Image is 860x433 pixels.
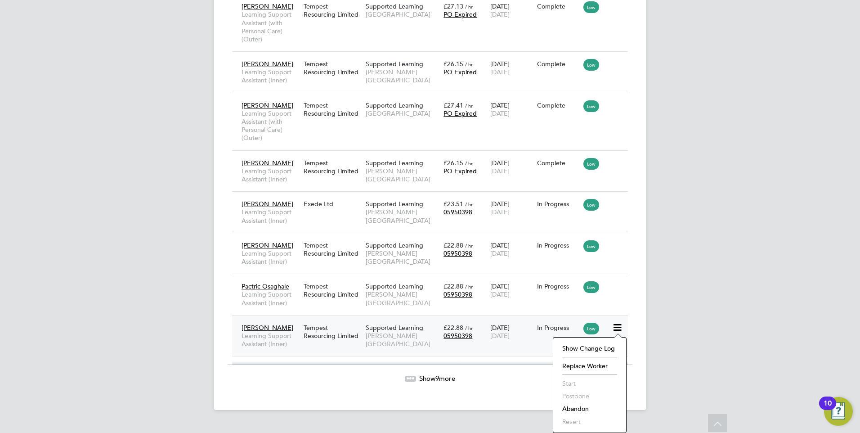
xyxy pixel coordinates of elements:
[239,277,628,285] a: Pactric OsaghaleLearning Support Assistant (Inner)Tempest Resourcing LimitedSupported Learning[PE...
[242,167,299,183] span: Learning Support Assistant (Inner)
[488,237,535,262] div: [DATE]
[824,397,853,426] button: Open Resource Center, 10 new notifications
[443,68,477,76] span: PO Expired
[242,2,293,10] span: [PERSON_NAME]
[366,10,439,18] span: [GEOGRAPHIC_DATA]
[242,208,299,224] span: Learning Support Assistant (Inner)
[242,159,293,167] span: [PERSON_NAME]
[242,60,293,68] span: [PERSON_NAME]
[366,208,439,224] span: [PERSON_NAME][GEOGRAPHIC_DATA]
[239,154,628,162] a: [PERSON_NAME]Learning Support Assistant (Inner)Tempest Resourcing LimitedSupported Learning[PERSO...
[537,101,579,109] div: Complete
[242,68,299,84] span: Learning Support Assistant (Inner)
[301,55,363,81] div: Tempest Resourcing Limited
[301,278,363,303] div: Tempest Resourcing Limited
[537,200,579,208] div: In Progress
[488,319,535,344] div: [DATE]
[366,60,423,68] span: Supported Learning
[558,415,622,428] li: Revert
[366,249,439,266] span: [PERSON_NAME][GEOGRAPHIC_DATA]
[443,290,472,298] span: 05950398
[435,374,439,383] span: 9
[242,249,299,266] span: Learning Support Assistant (Inner)
[490,290,510,298] span: [DATE]
[443,60,463,68] span: £26.15
[490,68,510,76] span: [DATE]
[558,402,622,415] li: Abandon
[583,100,599,112] span: Low
[366,159,423,167] span: Supported Learning
[301,97,363,122] div: Tempest Resourcing Limited
[366,2,423,10] span: Supported Learning
[465,160,473,167] span: / hr
[490,332,510,340] span: [DATE]
[490,109,510,117] span: [DATE]
[443,101,463,109] span: £27.41
[488,278,535,303] div: [DATE]
[488,195,535,221] div: [DATE]
[465,201,473,207] span: / hr
[583,1,599,13] span: Low
[239,195,628,203] a: [PERSON_NAME]Learning Support Assistant (Inner)Exede LtdSupported Learning[PERSON_NAME][GEOGRAPHI...
[239,236,628,244] a: [PERSON_NAME]Learning Support Assistant (Inner)Tempest Resourcing LimitedSupported Learning[PERSO...
[443,109,477,117] span: PO Expired
[366,101,423,109] span: Supported Learning
[443,282,463,290] span: £22.88
[366,324,423,332] span: Supported Learning
[488,154,535,180] div: [DATE]
[239,55,628,63] a: [PERSON_NAME]Learning Support Assistant (Inner)Tempest Resourcing LimitedSupported Learning[PERSO...
[419,374,455,383] span: Show more
[366,282,423,290] span: Supported Learning
[239,96,628,104] a: [PERSON_NAME]Learning Support Assistant (with Personal Care) (Outer)Tempest Resourcing LimitedSup...
[490,208,510,216] span: [DATE]
[443,10,477,18] span: PO Expired
[558,390,622,402] li: Postpone
[443,159,463,167] span: £26.15
[366,241,423,249] span: Supported Learning
[443,249,472,257] span: 05950398
[242,332,299,348] span: Learning Support Assistant (Inner)
[242,282,289,290] span: Pactric Osaghale
[242,241,293,249] span: [PERSON_NAME]
[583,281,599,293] span: Low
[366,332,439,348] span: [PERSON_NAME][GEOGRAPHIC_DATA]
[242,10,299,43] span: Learning Support Assistant (with Personal Care) (Outer)
[443,167,477,175] span: PO Expired
[583,59,599,71] span: Low
[465,3,473,10] span: / hr
[366,68,439,84] span: [PERSON_NAME][GEOGRAPHIC_DATA]
[583,323,599,334] span: Low
[558,377,622,390] li: Start
[537,282,579,290] div: In Progress
[490,249,510,257] span: [DATE]
[583,240,599,252] span: Low
[443,332,472,340] span: 05950398
[443,208,472,216] span: 05950398
[537,324,579,332] div: In Progress
[366,109,439,117] span: [GEOGRAPHIC_DATA]
[242,200,293,208] span: [PERSON_NAME]
[490,10,510,18] span: [DATE]
[443,324,463,332] span: £22.88
[242,290,299,307] span: Learning Support Assistant (Inner)
[465,102,473,109] span: / hr
[242,101,293,109] span: [PERSON_NAME]
[366,167,439,183] span: [PERSON_NAME][GEOGRAPHIC_DATA]
[465,325,473,331] span: / hr
[583,158,599,170] span: Low
[537,241,579,249] div: In Progress
[301,237,363,262] div: Tempest Resourcing Limited
[366,200,423,208] span: Supported Learning
[490,167,510,175] span: [DATE]
[301,319,363,344] div: Tempest Resourcing Limited
[537,2,579,10] div: Complete
[443,241,463,249] span: £22.88
[366,290,439,307] span: [PERSON_NAME][GEOGRAPHIC_DATA]
[301,154,363,180] div: Tempest Resourcing Limited
[301,195,363,212] div: Exede Ltd
[537,60,579,68] div: Complete
[558,360,622,372] li: Replace Worker
[537,159,579,167] div: Complete
[239,319,628,326] a: [PERSON_NAME]Learning Support Assistant (Inner)Tempest Resourcing LimitedSupported Learning[PERSO...
[443,2,463,10] span: £27.13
